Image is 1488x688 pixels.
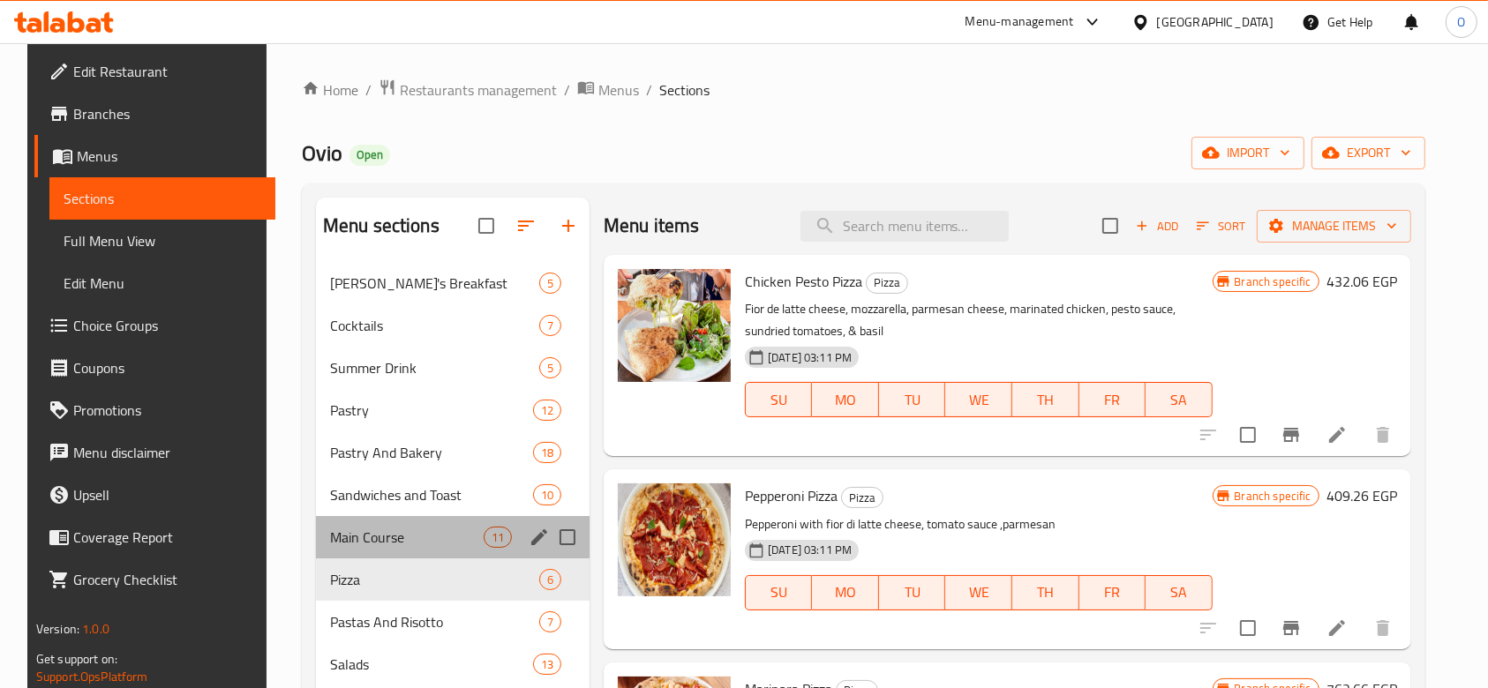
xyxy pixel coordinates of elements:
[73,315,262,336] span: Choice Groups
[886,580,939,605] span: TU
[604,213,700,239] h2: Menu items
[598,79,639,101] span: Menus
[316,347,590,389] div: Summer Drink5
[886,387,939,413] span: TU
[761,349,859,366] span: [DATE] 03:11 PM
[49,177,276,220] a: Sections
[330,442,533,463] span: Pastry And Bakery
[1153,580,1206,605] span: SA
[1326,424,1348,445] a: Edit menu item
[34,474,276,516] a: Upsell
[83,617,110,640] span: 1.0.0
[1362,607,1404,649] button: delete
[316,516,590,558] div: Main Course11edit
[316,558,590,601] div: Pizza6
[330,315,539,336] span: Cocktails
[73,527,262,548] span: Coverage Report
[1229,609,1266,647] span: Select to update
[540,360,560,377] span: 5
[302,79,1425,101] nav: breadcrumb
[1129,213,1185,240] button: Add
[819,387,872,413] span: MO
[1192,213,1250,240] button: Sort
[745,482,838,509] span: Pepperoni Pizza
[1228,273,1319,290] span: Branch specific
[533,654,561,675] div: items
[539,611,561,632] div: items
[349,147,390,162] span: Open
[819,580,872,605] span: MO
[800,211,1009,242] input: search
[1229,416,1266,453] span: Select to update
[577,79,639,101] a: Menus
[64,230,262,251] span: Full Menu View
[879,575,946,610] button: TU
[761,542,859,558] span: [DATE] 03:11 PM
[866,273,908,294] div: Pizza
[316,389,590,431] div: Pastry12
[540,275,560,292] span: 5
[1257,210,1411,243] button: Manage items
[349,145,390,166] div: Open
[36,617,79,640] span: Version:
[330,654,533,675] span: Salads
[1271,215,1397,237] span: Manage items
[1146,382,1213,417] button: SA
[534,487,560,504] span: 10
[365,79,372,101] li: /
[945,382,1012,417] button: WE
[330,527,484,548] span: Main Course
[540,572,560,588] span: 6
[1079,382,1146,417] button: FR
[646,79,652,101] li: /
[34,347,276,389] a: Coupons
[1270,607,1312,649] button: Branch-specific-item
[540,614,560,631] span: 7
[1326,617,1348,639] a: Edit menu item
[1129,213,1185,240] span: Add item
[34,304,276,347] a: Choice Groups
[952,387,1005,413] span: WE
[1086,387,1139,413] span: FR
[400,79,557,101] span: Restaurants management
[34,558,276,601] a: Grocery Checklist
[1326,269,1397,294] h6: 432.06 EGP
[49,262,276,304] a: Edit Menu
[1012,575,1079,610] button: TH
[534,445,560,461] span: 18
[1457,12,1465,32] span: O
[753,387,805,413] span: SU
[812,575,879,610] button: MO
[1012,382,1079,417] button: TH
[330,357,539,378] span: Summer Drink
[745,298,1212,342] p: Fior de latte cheese, mozzarella, parmesan cheese, marinated chicken, pesto sauce, sundried tomat...
[1326,483,1397,508] h6: 409.26 EGP
[1206,142,1290,164] span: import
[49,220,276,262] a: Full Menu View
[316,643,590,685] div: Salads13
[1079,575,1146,610] button: FR
[330,273,539,294] div: Ovio's Breakfast
[73,569,262,590] span: Grocery Checklist
[659,79,710,101] span: Sections
[526,524,552,550] button: edit
[745,382,812,417] button: SU
[745,268,862,295] span: Chicken Pesto Pizza
[547,205,590,247] button: Add section
[73,442,262,463] span: Menu disclaimer
[945,575,1012,610] button: WE
[34,516,276,558] a: Coverage Report
[316,601,590,643] div: Pastas And Risotto7
[316,431,590,474] div: Pastry And Bakery18
[812,382,879,417] button: MO
[1197,216,1245,236] span: Sort
[1092,207,1129,244] span: Select section
[379,79,557,101] a: Restaurants management
[618,269,731,382] img: Chicken Pesto Pizza
[330,400,533,421] span: Pastry
[1153,387,1206,413] span: SA
[539,273,561,294] div: items
[34,389,276,431] a: Promotions
[879,382,946,417] button: TU
[316,262,590,304] div: [PERSON_NAME]'s Breakfast5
